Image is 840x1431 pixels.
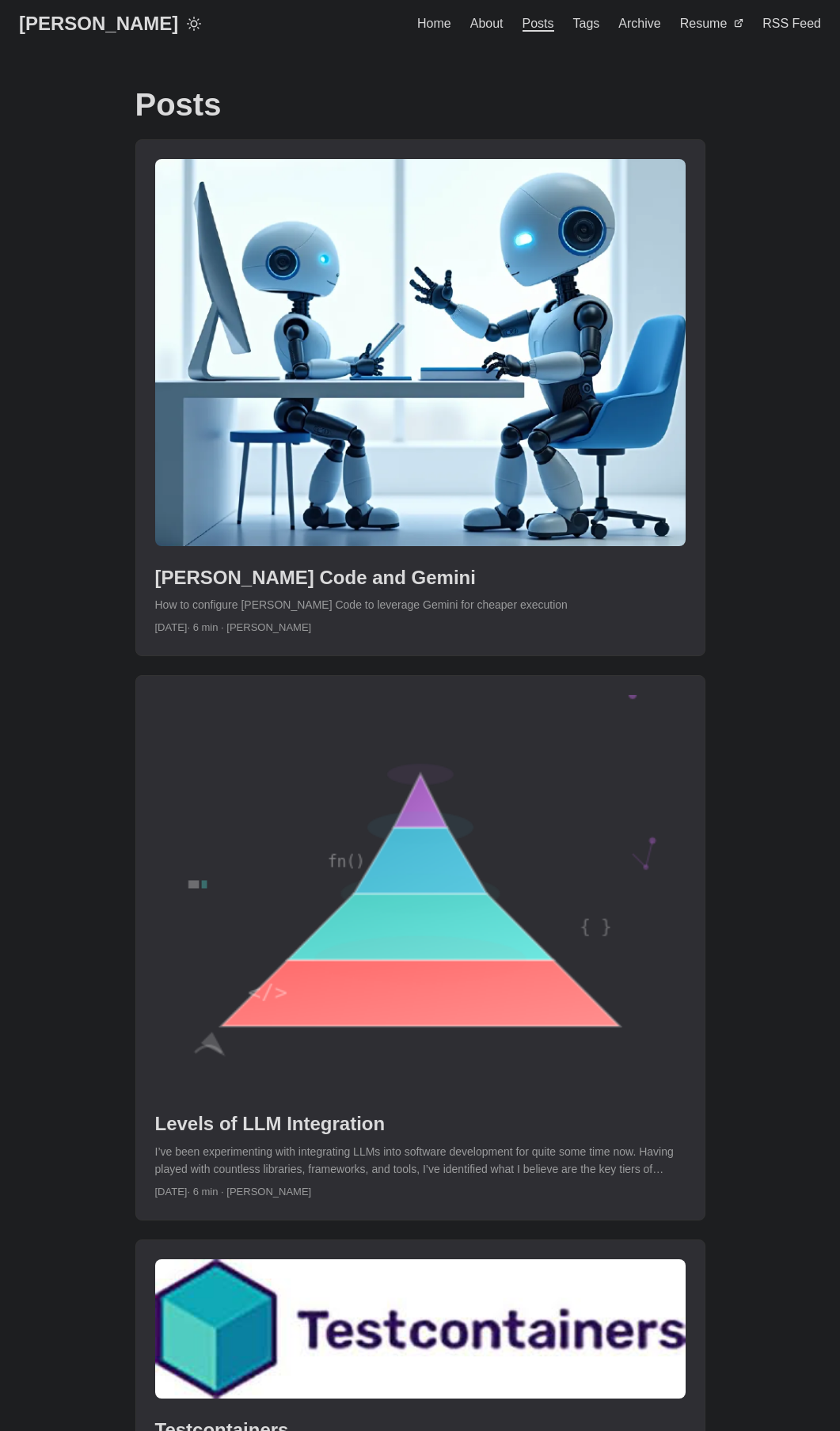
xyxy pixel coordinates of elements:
a: post link to Levels of LLM Integration [136,676,705,1220]
span: Posts [523,17,554,32]
span: Archive [618,17,660,30]
span: Tags [573,17,600,30]
span: Resume [680,17,728,30]
span: About [470,17,504,30]
span: RSS Feed [762,17,821,30]
h1: Posts [135,85,705,123]
a: post link to Claude Code and Gemini [136,140,705,655]
span: Home [417,17,451,30]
